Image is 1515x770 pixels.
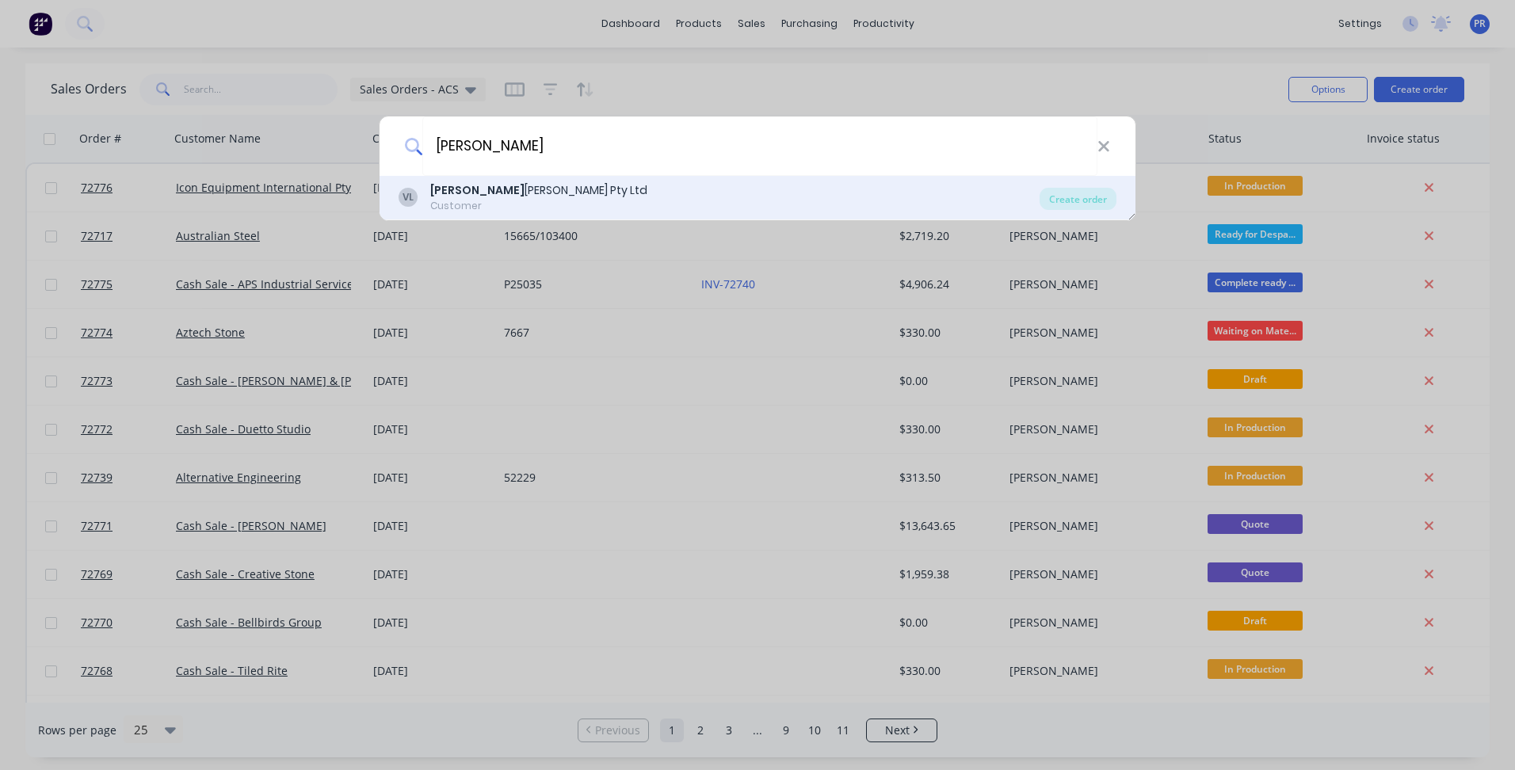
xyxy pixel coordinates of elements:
div: [PERSON_NAME] Pty Ltd [430,182,647,199]
div: VL [399,188,418,207]
b: [PERSON_NAME] [430,182,525,198]
div: Customer [430,199,647,213]
input: Enter a customer name to create a new order... [422,116,1097,176]
div: Create order [1040,188,1116,210]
